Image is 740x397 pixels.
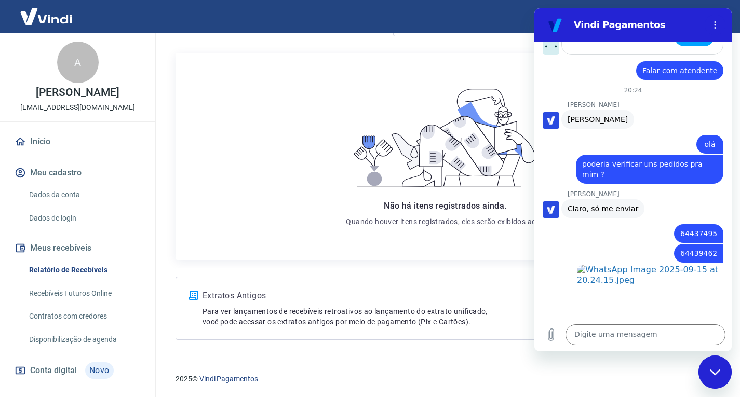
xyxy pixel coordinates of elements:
[12,161,143,184] button: Meu cadastro
[25,184,143,206] a: Dados da conta
[25,329,143,350] a: Disponibilização de agenda
[25,283,143,304] a: Recebíveis Futuros Online
[176,374,715,385] p: 2025 ©
[25,208,143,229] a: Dados de login
[36,87,119,98] p: [PERSON_NAME]
[189,291,198,300] img: ícone
[203,306,601,327] p: Para ver lançamentos de recebíveis retroativos ao lançamento do extrato unificado, você pode aces...
[12,358,143,383] a: Conta digitalNovo
[25,306,143,327] a: Contratos com credores
[203,290,601,302] p: Extratos Antigos
[346,216,544,227] p: Quando houver itens registrados, eles serão exibidos aqui.
[25,259,143,281] a: Relatório de Recebíveis
[57,42,99,83] div: A
[12,1,80,32] img: Vindi
[199,375,258,383] a: Vindi Pagamentos
[690,7,728,26] button: Sair
[12,237,143,259] button: Meus recebíveis
[534,8,732,351] iframe: Janela de mensagens
[384,201,506,211] span: Não há itens registrados ainda.
[12,130,143,153] a: Início
[85,362,114,379] span: Novo
[698,355,732,389] iframe: Botão para iniciar a janela de mensagens, 2 mensagens não lidas
[20,102,135,113] p: [EMAIL_ADDRESS][DOMAIN_NAME]
[30,363,77,378] span: Conta digital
